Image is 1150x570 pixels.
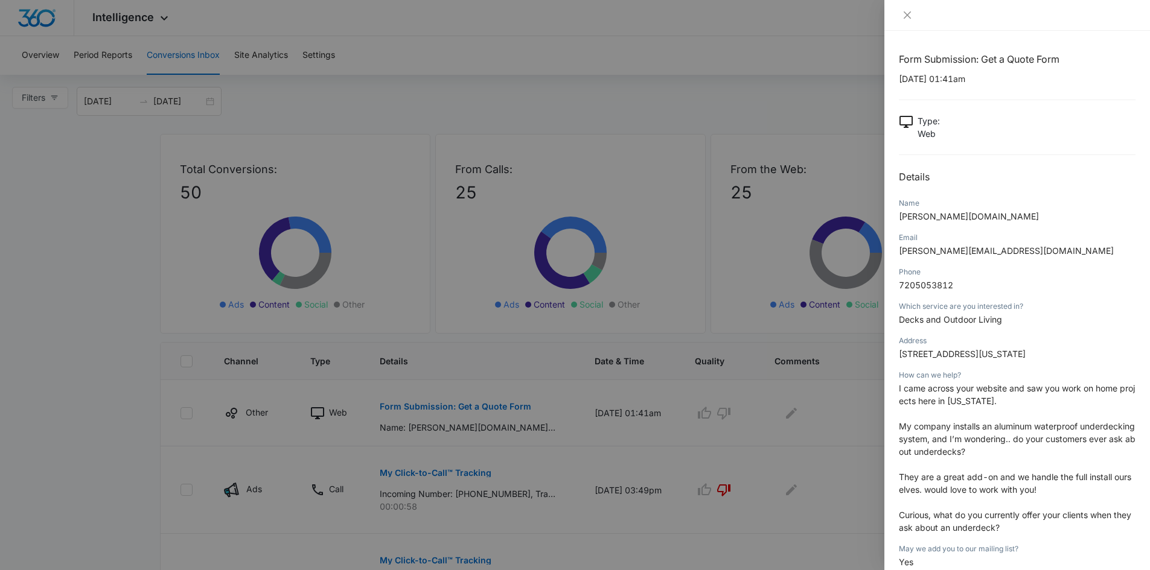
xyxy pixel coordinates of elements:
[899,232,1136,243] div: Email
[899,510,1131,533] span: Curious, what do you currently offer your clients when they ask about an underdeck?
[899,267,1136,277] div: Phone
[899,245,1114,256] span: [PERSON_NAME][EMAIL_ADDRESS][DOMAIN_NAME]
[899,280,953,290] span: 7205053812
[899,314,1002,325] span: Decks and Outdoor Living
[899,370,1136,381] div: How can we help?
[899,421,1136,457] span: My company installs an aluminum waterproof underdecking system, and I’m wondering.. do your custo...
[899,52,1136,66] h1: Form Submission: Get a Quote Form
[899,211,1039,221] span: [PERSON_NAME][DOMAIN_NAME]
[899,383,1135,406] span: I came across your website and saw you work on home projects here in [US_STATE].
[899,10,916,21] button: Close
[899,557,913,567] span: Yes
[899,72,1136,85] p: [DATE] 01:41am
[918,115,940,127] p: Type :
[899,301,1136,312] div: Which service are you interested in?
[899,169,1136,184] h2: Details
[899,543,1136,554] div: May we add you to our mailing list?
[899,335,1136,346] div: Address
[918,127,940,140] p: Web
[899,349,1026,359] span: [STREET_ADDRESS][US_STATE]
[899,198,1136,209] div: Name
[902,10,912,20] span: close
[899,472,1131,495] span: They are a great add-on and we handle the full install ourselves. would love to work with you!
